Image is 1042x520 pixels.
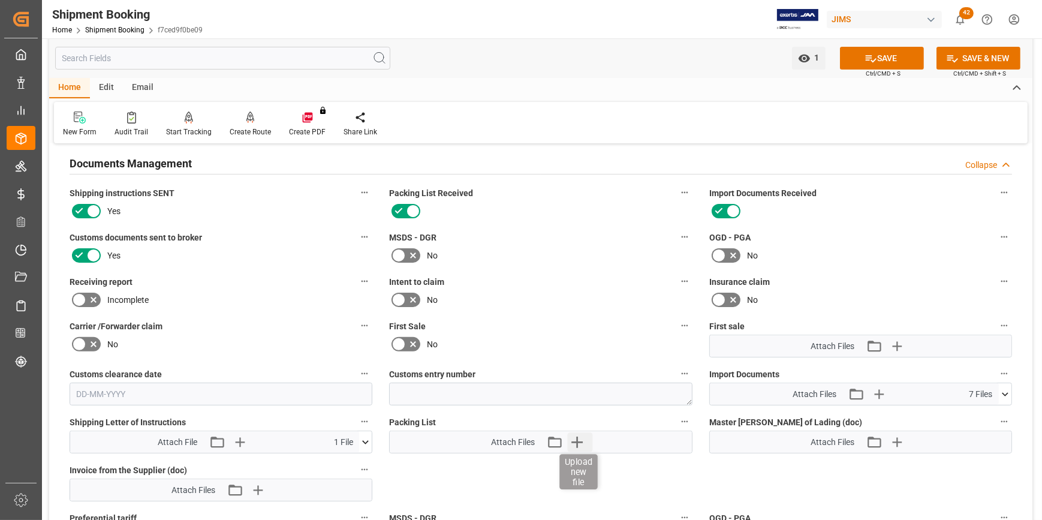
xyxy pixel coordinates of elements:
[55,47,390,70] input: Search Fields
[85,26,144,34] a: Shipment Booking
[107,338,118,351] span: No
[70,368,162,381] span: Customs clearance date
[559,454,598,489] div: Upload new file
[52,26,72,34] a: Home
[123,78,162,98] div: Email
[107,205,121,218] span: Yes
[115,127,148,137] div: Audit Trail
[965,159,997,172] div: Collapse
[709,368,779,381] span: Import Documents
[567,432,592,452] button: Upload new file
[357,414,372,429] button: Shipping Letter of Instructions
[677,273,692,289] button: Intent to claim
[811,436,854,449] span: Attach Files
[357,273,372,289] button: Receiving report
[230,127,271,137] div: Create Route
[334,436,353,449] span: 1 File
[63,127,97,137] div: New Form
[677,414,692,429] button: Packing List
[357,462,372,477] button: Invoice from the Supplier (doc)
[677,185,692,200] button: Packing List Received
[709,416,862,429] span: Master [PERSON_NAME] of Lading (doc)
[491,436,535,449] span: Attach Files
[52,5,203,23] div: Shipment Booking
[996,229,1012,245] button: OGD - PGA
[427,250,438,262] span: No
[709,187,817,200] span: Import Documents Received
[389,232,436,244] span: MSDS - DGR
[709,320,745,333] span: First sale
[70,320,162,333] span: Carrier /Forwarder claim
[357,318,372,333] button: Carrier /Forwarder claim
[389,276,444,288] span: Intent to claim
[389,187,473,200] span: Packing List Received
[811,53,820,62] span: 1
[677,366,692,381] button: Customs entry number
[959,7,974,19] span: 42
[677,318,692,333] button: First Sale
[70,383,372,405] input: DD-MM-YYYY
[811,340,854,353] span: Attach Files
[70,464,187,477] span: Invoice from the Supplier (doc)
[747,250,758,262] span: No
[357,366,372,381] button: Customs clearance date
[70,276,132,288] span: Receiving report
[357,185,372,200] button: Shipping instructions SENT
[389,320,426,333] span: First Sale
[709,232,751,244] span: OGD - PGA
[158,436,197,449] span: Attach File
[936,47,1020,70] button: SAVE & NEW
[709,276,770,288] span: Insurance claim
[166,127,212,137] div: Start Tracking
[996,273,1012,289] button: Insurance claim
[996,318,1012,333] button: First sale
[840,47,924,70] button: SAVE
[793,388,836,401] span: Attach Files
[171,484,215,497] span: Attach Files
[677,229,692,245] button: MSDS - DGR
[70,232,202,244] span: Customs documents sent to broker
[969,388,992,401] span: 7 Files
[947,6,974,33] button: show 42 new notifications
[792,47,826,70] button: open menu
[996,366,1012,381] button: Import Documents
[777,9,818,30] img: Exertis%20JAM%20-%20Email%20Logo.jpg_1722504956.jpg
[49,78,90,98] div: Home
[996,185,1012,200] button: Import Documents Received
[747,294,758,306] span: No
[427,338,438,351] span: No
[389,416,436,429] span: Packing List
[357,229,372,245] button: Customs documents sent to broker
[90,78,123,98] div: Edit
[70,187,174,200] span: Shipping instructions SENT
[107,294,149,306] span: Incomplete
[107,250,121,262] span: Yes
[827,11,942,28] div: JIMS
[996,414,1012,429] button: Master [PERSON_NAME] of Lading (doc)
[953,69,1006,78] span: Ctrl/CMD + Shift + S
[827,8,947,31] button: JIMS
[70,155,192,172] h2: Documents Management
[70,416,186,429] span: Shipping Letter of Instructions
[974,6,1001,33] button: Help Center
[866,69,901,78] span: Ctrl/CMD + S
[427,294,438,306] span: No
[389,368,475,381] span: Customs entry number
[344,127,377,137] div: Share Link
